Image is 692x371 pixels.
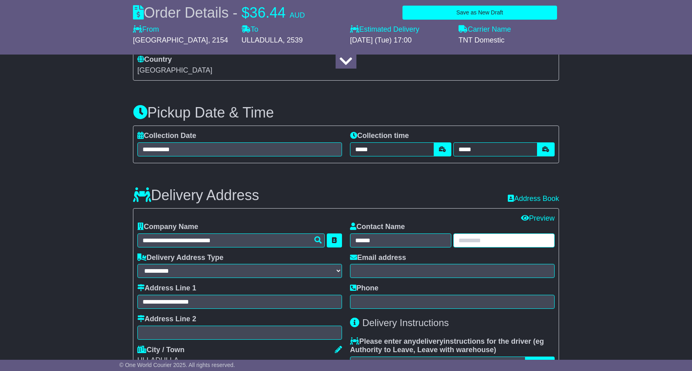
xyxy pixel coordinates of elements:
span: , 2539 [283,36,303,44]
label: Estimated Delivery [350,25,451,34]
label: Address Line 1 [137,284,196,293]
button: Popular [525,357,555,371]
label: Address Line 2 [137,315,196,324]
div: TNT Domestic [459,36,559,45]
div: [DATE] (Tue) 17:00 [350,36,451,45]
span: $ [241,4,249,21]
h3: Pickup Date & Time [133,105,559,121]
span: delivery [416,337,443,345]
a: Address Book [508,195,559,203]
button: Save as New Draft [402,6,557,20]
label: Contact Name [350,223,405,231]
label: Phone [350,284,378,293]
span: ULLADULLA [241,36,283,44]
a: Preview [521,214,555,222]
span: , 2154 [208,36,228,44]
span: AUD [290,11,305,19]
span: eg Authority to Leave, Leave with warehouse [350,337,544,354]
label: City / Town [137,346,185,355]
label: To [241,25,258,34]
label: Collection time [350,132,409,140]
span: © One World Courier 2025. All rights reserved. [119,362,235,368]
span: 36.44 [249,4,286,21]
span: [GEOGRAPHIC_DATA] [133,36,208,44]
label: Country [137,55,172,64]
label: Please enter any instructions for the driver ( ) [350,337,555,355]
span: Delivery Instructions [362,317,449,328]
label: From [133,25,159,34]
span: [GEOGRAPHIC_DATA] [137,66,212,74]
div: Order Details - [133,4,305,21]
h3: Delivery Address [133,187,259,203]
label: Delivery Address Type [137,253,223,262]
label: Email address [350,253,406,262]
label: Carrier Name [459,25,511,34]
div: ULLADULLA [137,356,342,365]
label: Collection Date [137,132,196,140]
label: Company Name [137,223,198,231]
